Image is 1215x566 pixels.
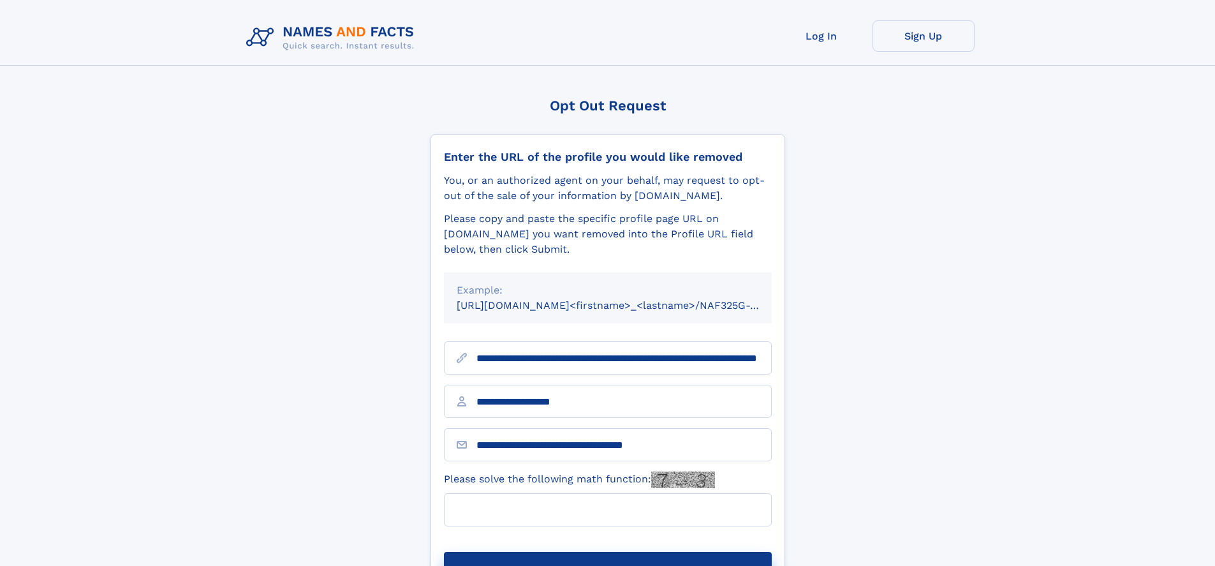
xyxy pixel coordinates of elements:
a: Log In [770,20,873,52]
div: Opt Out Request [431,98,785,114]
label: Please solve the following math function: [444,472,715,488]
div: Enter the URL of the profile you would like removed [444,150,772,164]
a: Sign Up [873,20,975,52]
div: Please copy and paste the specific profile page URL on [DOMAIN_NAME] you want removed into the Pr... [444,211,772,257]
div: You, or an authorized agent on your behalf, may request to opt-out of the sale of your informatio... [444,173,772,204]
small: [URL][DOMAIN_NAME]<firstname>_<lastname>/NAF325G-xxxxxxxx [457,299,796,311]
div: Example: [457,283,759,298]
img: Logo Names and Facts [241,20,425,55]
